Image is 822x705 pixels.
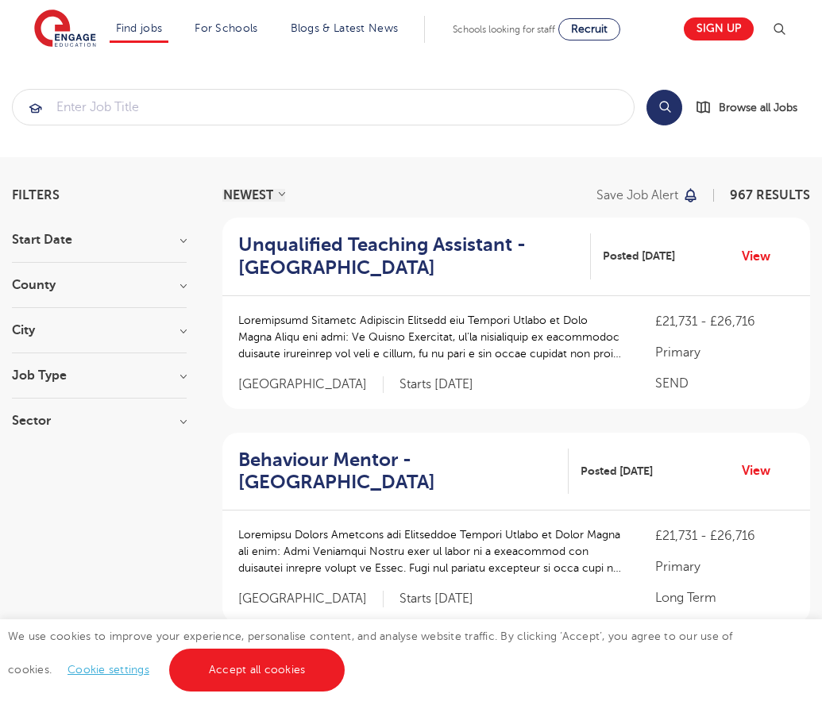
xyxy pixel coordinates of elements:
[655,588,794,607] p: Long Term
[646,90,682,125] button: Search
[655,374,794,393] p: SEND
[195,22,257,34] a: For Schools
[719,98,797,117] span: Browse all Jobs
[742,246,782,267] a: View
[238,376,384,393] span: [GEOGRAPHIC_DATA]
[238,233,591,279] a: Unqualified Teaching Assistant - [GEOGRAPHIC_DATA]
[12,89,635,125] div: Submit
[730,188,810,202] span: 967 RESULTS
[238,526,623,576] p: Loremipsu Dolors Ametcons adi Elitseddoe Tempori Utlabo et Dolor Magna ali enim: Admi Veniamqui N...
[596,189,699,202] button: Save job alert
[655,312,794,331] p: £21,731 - £26,716
[238,449,569,495] a: Behaviour Mentor - [GEOGRAPHIC_DATA]
[571,23,608,35] span: Recruit
[68,664,149,676] a: Cookie settings
[12,279,187,291] h3: County
[596,189,678,202] p: Save job alert
[453,24,555,35] span: Schools looking for staff
[12,324,187,337] h3: City
[399,591,473,607] p: Starts [DATE]
[238,449,556,495] h2: Behaviour Mentor - [GEOGRAPHIC_DATA]
[742,460,782,481] a: View
[558,18,620,40] a: Recruit
[169,649,345,692] a: Accept all cookies
[684,17,754,40] a: Sign up
[238,233,578,279] h2: Unqualified Teaching Assistant - [GEOGRAPHIC_DATA]
[655,557,794,576] p: Primary
[13,90,634,125] input: Submit
[34,10,96,49] img: Engage Education
[12,233,187,246] h3: Start Date
[238,312,623,362] p: Loremipsumd Sitametc Adipiscin Elitsedd eiu Tempori Utlabo et Dolo Magna Aliqu eni admi: Ve Quisn...
[399,376,473,393] p: Starts [DATE]
[12,189,60,202] span: Filters
[655,343,794,362] p: Primary
[12,414,187,427] h3: Sector
[116,22,163,34] a: Find jobs
[581,463,653,480] span: Posted [DATE]
[12,369,187,382] h3: Job Type
[655,526,794,545] p: £21,731 - £26,716
[291,22,399,34] a: Blogs & Latest News
[8,630,733,676] span: We use cookies to improve your experience, personalise content, and analyse website traffic. By c...
[695,98,810,117] a: Browse all Jobs
[603,248,675,264] span: Posted [DATE]
[238,591,384,607] span: [GEOGRAPHIC_DATA]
